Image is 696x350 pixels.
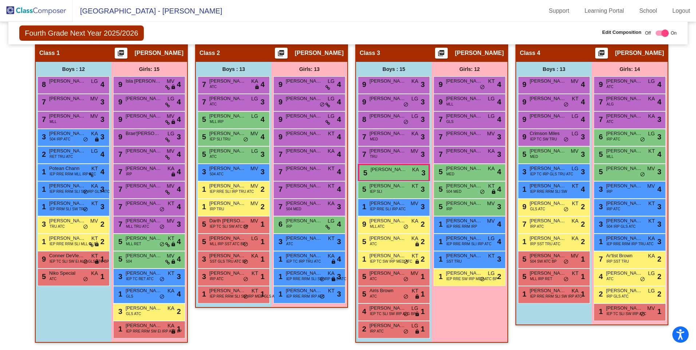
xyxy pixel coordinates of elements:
[530,154,538,159] span: MED
[251,147,258,155] span: LG
[530,165,566,172] span: [PERSON_NAME]
[328,165,335,172] span: KT
[261,184,265,195] span: 2
[595,48,608,59] button: Print Students Details
[657,96,661,107] span: 4
[115,48,127,59] button: Print Students Details
[337,114,341,125] span: 4
[251,95,258,103] span: LG
[94,137,99,143] span: lock
[337,96,341,107] span: 4
[411,112,418,120] span: LG
[100,131,104,142] span: 3
[337,79,341,90] span: 4
[370,136,378,142] span: MED
[403,119,408,125] span: do_not_disturb_alt
[254,84,260,90] span: lock
[126,130,162,137] span: Brae'[PERSON_NAME]
[403,102,408,108] span: do_not_disturb_alt
[210,171,224,177] span: 504 ATC
[581,166,585,177] span: 3
[210,154,217,159] span: ATC
[200,150,206,158] span: 5
[597,133,603,141] span: 6
[497,131,501,142] span: 3
[369,77,406,85] span: [PERSON_NAME]
[487,130,495,138] span: MV
[530,171,573,177] span: IEP TC IRP GLS TRU ATC
[657,79,661,90] span: 4
[200,133,206,141] span: 5
[91,130,98,138] span: KA
[516,62,592,76] div: Boys : 13
[581,149,585,160] span: 3
[597,49,606,60] mat-icon: picture_as_pdf
[40,115,46,123] span: 7
[116,133,122,141] span: 9
[572,165,578,172] span: LG
[210,119,224,124] span: MLL IRP
[116,49,125,60] mat-icon: picture_as_pdf
[200,115,206,123] span: 5
[209,130,246,137] span: [PERSON_NAME]
[49,112,86,120] span: [PERSON_NAME]
[521,115,526,123] span: 9
[171,119,176,125] span: lock
[572,112,578,120] span: LG
[437,133,443,141] span: 7
[126,165,162,172] span: [PERSON_NAME]
[606,147,642,155] span: [PERSON_NAME]
[49,130,86,137] span: [PERSON_NAME]
[171,172,176,178] span: lock
[657,131,661,142] span: 3
[571,77,578,85] span: MV
[209,147,246,155] span: [PERSON_NAME]
[648,95,655,103] span: KA
[521,80,526,88] span: 9
[581,96,585,107] span: 4
[277,185,282,193] span: 7
[360,98,366,106] span: 9
[648,77,655,85] span: LG
[171,84,176,90] span: lock
[437,185,443,193] span: 5
[100,96,104,107] span: 3
[370,154,377,159] span: TRU
[337,184,341,195] span: 4
[73,5,222,17] span: [GEOGRAPHIC_DATA] - [PERSON_NAME]
[648,130,655,138] span: LG
[295,49,344,57] span: [PERSON_NAME]
[606,84,613,90] span: ATC
[581,131,585,142] span: 3
[421,96,425,107] span: 3
[369,112,406,120] span: [PERSON_NAME]
[657,166,661,177] span: 3
[116,98,122,106] span: 9
[446,77,482,85] span: [PERSON_NAME]
[328,147,335,155] span: KA
[446,112,482,120] span: [PERSON_NAME]
[647,165,655,172] span: MV
[645,30,651,36] span: Off
[455,49,504,57] span: [PERSON_NAME]
[530,182,566,190] span: [PERSON_NAME]
[422,167,426,178] span: 3
[275,48,288,59] button: Print Students Details
[328,130,335,138] span: KT
[100,114,104,125] span: 3
[488,165,495,172] span: KA
[91,77,98,85] span: LG
[657,149,661,160] span: 4
[40,150,46,158] span: 2
[126,182,162,190] span: [PERSON_NAME]
[337,131,341,142] span: 4
[116,168,122,176] span: 7
[606,165,642,172] span: [PERSON_NAME]
[446,102,453,107] span: MLL
[91,165,98,172] span: KT
[369,147,406,155] span: [PERSON_NAME]
[272,62,347,76] div: Girls: 13
[521,133,526,141] span: 9
[647,182,655,190] span: MV
[39,49,60,57] span: Class 1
